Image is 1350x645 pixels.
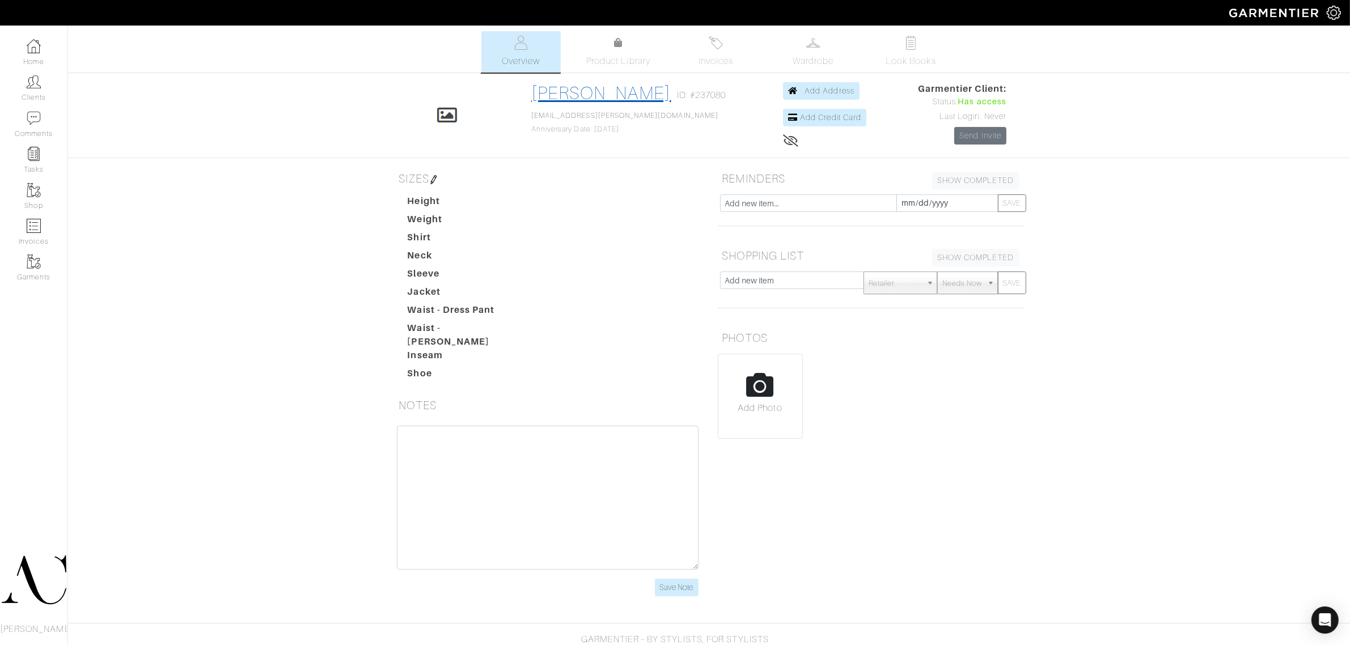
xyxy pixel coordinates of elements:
span: Add Credit Card [800,113,861,122]
a: Send Invite [954,127,1006,145]
h5: SIZES [395,167,701,190]
a: Look Books [871,31,951,73]
span: Invoices [699,54,733,68]
a: Add Address [783,82,860,100]
dt: Inseam [399,349,528,367]
h5: PHOTOS [718,326,1024,349]
span: Needs Now [942,272,982,295]
a: Invoices [676,31,756,73]
a: [PERSON_NAME] [531,83,671,103]
img: reminder-icon-8004d30b9f0a5d33ae49ab947aed9ed385cf756f9e5892f1edd6e32f2345188e.png [27,147,41,161]
img: orders-27d20c2124de7fd6de4e0e44c1d41de31381a507db9b33961299e4e07d508b8c.svg [709,36,723,50]
a: Overview [481,31,561,73]
h5: NOTES [395,394,701,417]
dt: Waist - Dress Pant [399,303,528,321]
a: SHOW COMPLETED [932,172,1019,189]
img: todo-9ac3debb85659649dc8f770b8b6100bb5dab4b48dedcbae339e5042a72dfd3cc.svg [904,36,918,50]
span: Has access [958,96,1007,108]
h5: SHOPPING LIST [718,244,1024,267]
img: comment-icon-a0a6a9ef722e966f86d9cbdc48e553b5cf19dbc54f86b18d962a5391bc8f6eb6.png [27,111,41,125]
button: SAVE [998,194,1026,212]
span: Retailer [869,272,922,295]
input: Add new item... [720,194,897,212]
span: Wardrobe [793,54,833,68]
a: [EMAIL_ADDRESS][PERSON_NAME][DOMAIN_NAME] [531,112,718,120]
dt: Shirt [399,231,528,249]
input: Add new item [720,271,865,289]
span: Anniversary Date: [DATE] [531,112,718,133]
div: Status: [918,96,1006,108]
dt: Height [399,194,528,213]
div: Last Login: Never [918,111,1006,123]
dt: Neck [399,249,528,267]
a: Add Credit Card [783,109,866,126]
img: garments-icon-b7da505a4dc4fd61783c78ac3ca0ef83fa9d6f193b1c9dc38574b1d14d53ca28.png [27,183,41,197]
dt: Sleeve [399,267,528,285]
span: Garmentier Client: [918,82,1006,96]
img: pen-cf24a1663064a2ec1b9c1bd2387e9de7a2fa800b781884d57f21acf72779bad2.png [429,175,438,184]
img: wardrobe-487a4870c1b7c33e795ec22d11cfc2ed9d08956e64fb3008fe2437562e282088.svg [806,36,820,50]
span: Add Address [805,86,854,95]
input: Save Note [655,579,699,596]
a: Product Library [579,36,658,68]
dt: Weight [399,213,528,231]
img: gear-icon-white-bd11855cb880d31180b6d7d6211b90ccbf57a29d726f0c71d8c61bd08dd39cc2.png [1327,6,1341,20]
span: Overview [502,54,540,68]
a: Wardrobe [774,31,853,73]
img: orders-icon-0abe47150d42831381b5fb84f609e132dff9fe21cb692f30cb5eec754e2cba89.png [27,219,41,233]
img: dashboard-icon-dbcd8f5a0b271acd01030246c82b418ddd0df26cd7fceb0bd07c9910d44c42f6.png [27,39,41,53]
span: ID: #237080 [677,88,726,102]
div: Open Intercom Messenger [1311,606,1339,634]
img: clients-icon-6bae9207a08558b7cb47a8932f037763ab4055f8c8b6bfacd5dc20c3e0201464.png [27,75,41,89]
dt: Waist - [PERSON_NAME] [399,321,528,349]
h5: REMINDERS [718,167,1024,190]
img: garments-icon-b7da505a4dc4fd61783c78ac3ca0ef83fa9d6f193b1c9dc38574b1d14d53ca28.png [27,254,41,269]
span: Product Library [586,54,650,68]
span: Look Books [886,54,936,68]
img: garmentier-logo-header-white-b43fb05a5012e4ada735d5af1a66efaba907eab6374d6393d1fbf88cb4ef424d.png [1224,3,1327,23]
img: basicinfo-40fd8af6dae0f16599ec9e87c0ef1c0a1fdea2edbe929e3d69a839185d80c458.svg [514,36,528,50]
dt: Shoe [399,367,528,385]
a: SHOW COMPLETED [932,249,1019,266]
button: SAVE [998,271,1026,294]
dt: Jacket [399,285,528,303]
